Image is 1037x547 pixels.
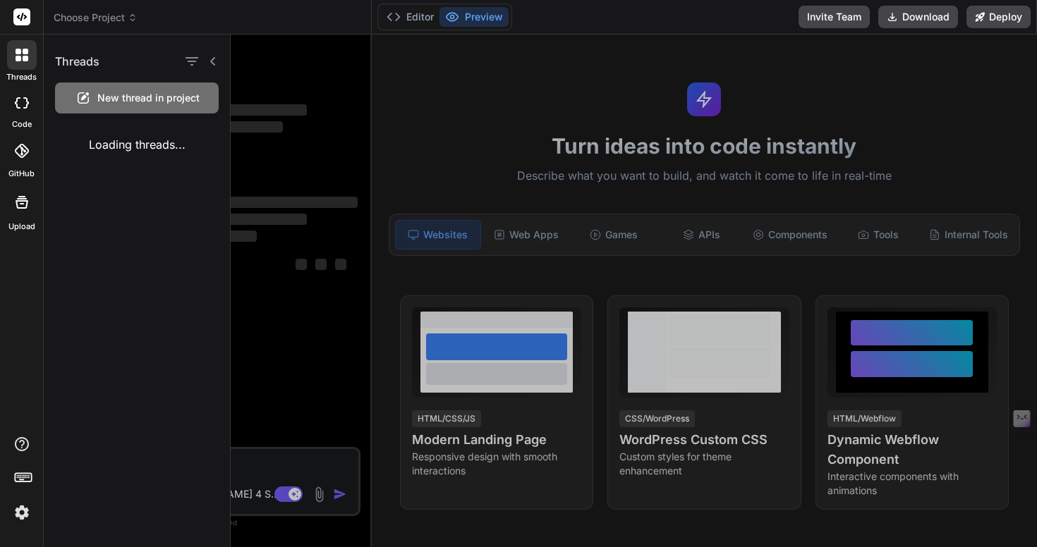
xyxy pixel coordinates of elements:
[799,6,870,28] button: Invite Team
[878,6,958,28] button: Download
[381,7,439,27] button: Editor
[6,71,37,83] label: threads
[44,125,230,164] div: Loading threads...
[10,500,34,524] img: settings
[55,53,99,70] h1: Threads
[439,7,509,27] button: Preview
[97,91,200,105] span: New thread in project
[12,118,32,130] label: code
[54,11,138,25] span: Choose Project
[8,221,35,233] label: Upload
[966,6,1031,28] button: Deploy
[8,168,35,180] label: GitHub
